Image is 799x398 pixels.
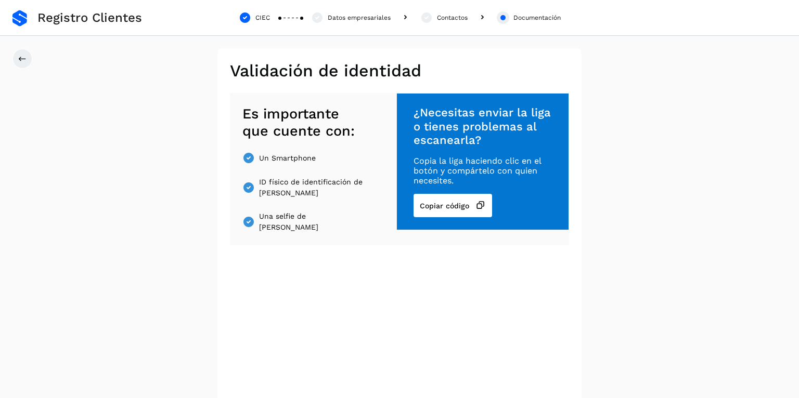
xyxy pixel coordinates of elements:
span: Una selfie de [PERSON_NAME] [259,211,367,233]
span: ID físico de identificación de [PERSON_NAME] [259,177,367,198]
span: Es importante que cuente con: [242,105,367,139]
div: Documentación [513,13,561,22]
div: Datos empresariales [328,13,391,22]
button: Copiar código [414,194,492,217]
span: Copiar código [420,202,469,209]
div: CIEC [255,13,270,22]
h2: Validación de identidad [230,61,569,81]
span: Copia la liga haciendo clic en el botón y compártelo con quien necesites. [414,156,552,186]
span: ¿Necesitas enviar la liga o tienes problemas al escanearla? [414,106,552,147]
span: Un Smartphone [259,153,316,164]
span: Registro Clientes [37,10,142,25]
div: Contactos [437,13,468,22]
